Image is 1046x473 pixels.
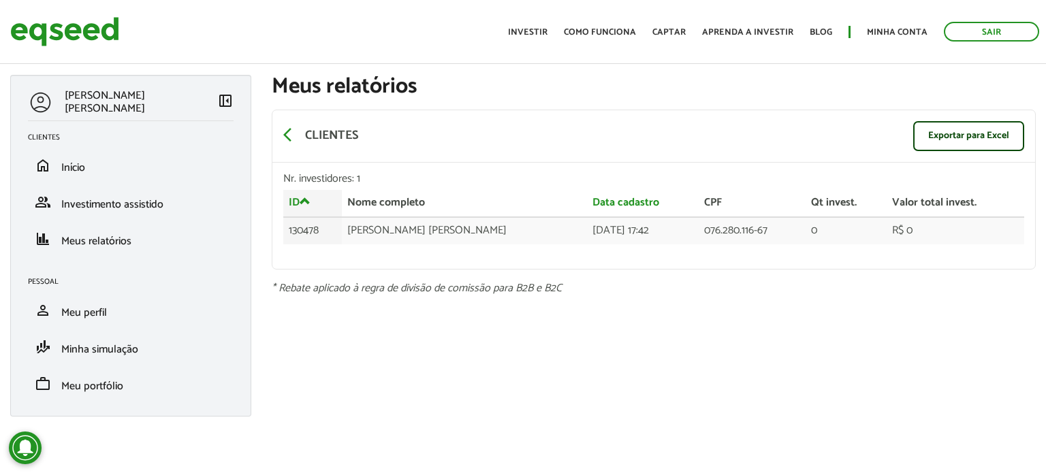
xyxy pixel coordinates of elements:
[18,292,244,329] li: Meu perfil
[944,22,1039,42] a: Sair
[702,28,793,37] a: Aprenda a investir
[28,194,234,210] a: groupInvestimento assistido
[887,190,1024,217] th: Valor total invest.
[887,217,1024,244] td: R$ 0
[61,159,85,177] span: Início
[65,89,217,115] p: [PERSON_NAME] [PERSON_NAME]
[28,231,234,247] a: financeMeus relatórios
[35,339,51,355] span: finance_mode
[18,184,244,221] li: Investimento assistido
[217,93,234,112] a: Colapsar menu
[342,217,587,244] td: [PERSON_NAME] [PERSON_NAME]
[217,93,234,109] span: left_panel_close
[18,365,244,402] li: Meu portfólio
[35,376,51,392] span: work
[35,157,51,174] span: home
[806,190,887,217] th: Qt invest.
[867,28,928,37] a: Minha conta
[18,147,244,184] li: Início
[508,28,548,37] a: Investir
[652,28,686,37] a: Captar
[18,221,244,257] li: Meus relatórios
[35,302,51,319] span: person
[699,190,806,217] th: CPF
[61,232,131,250] span: Meus relatórios
[283,217,342,244] td: 130478
[35,231,51,247] span: finance
[10,14,119,50] img: EqSeed
[28,157,234,174] a: homeInício
[592,197,659,208] a: Data cadastro
[283,127,300,143] span: arrow_back_ios
[564,28,636,37] a: Como funciona
[913,121,1024,151] a: Exportar para Excel
[61,377,123,395] span: Meu portfólio
[587,217,699,244] td: [DATE] 17:42
[35,194,51,210] span: group
[699,217,806,244] td: 076.280.116-67
[342,190,587,217] th: Nome completo
[305,129,358,144] p: Clientes
[289,195,311,208] a: ID
[283,127,300,146] a: arrow_back_ios
[28,278,244,286] h2: Pessoal
[272,75,1036,99] h1: Meus relatórios
[806,217,887,244] td: 0
[28,376,234,392] a: workMeu portfólio
[28,133,244,142] h2: Clientes
[272,279,562,297] em: * Rebate aplicado à regra de divisão de comissão para B2B e B2C
[28,302,234,319] a: personMeu perfil
[61,340,138,359] span: Minha simulação
[18,329,244,365] li: Minha simulação
[61,304,107,322] span: Meu perfil
[810,28,832,37] a: Blog
[61,195,163,214] span: Investimento assistido
[283,174,1024,184] div: Nr. investidores: 1
[28,339,234,355] a: finance_modeMinha simulação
